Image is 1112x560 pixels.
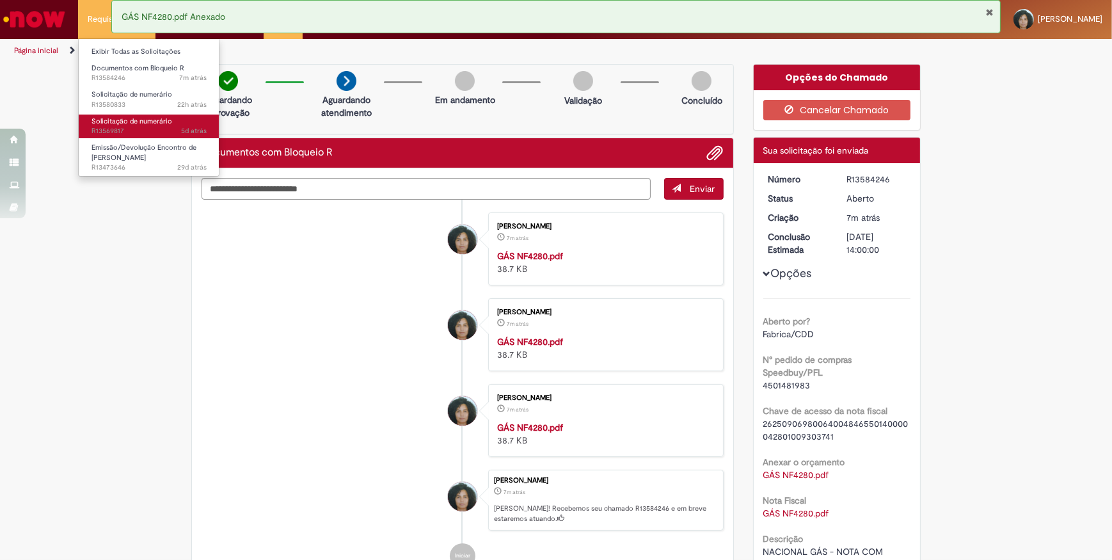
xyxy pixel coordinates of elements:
[573,71,593,91] img: img-circle-grey.png
[179,73,207,83] span: 7m atrás
[497,394,710,402] div: [PERSON_NAME]
[79,88,219,111] a: Aberto R13580833 : Solicitação de numerário
[197,93,259,119] p: Aguardando Aprovação
[763,145,869,156] span: Sua solicitação foi enviada
[846,212,880,223] span: 7m atrás
[202,147,333,159] h2: Documentos com Bloqueio R Histórico de tíquete
[91,163,207,173] span: R13473646
[177,100,207,109] time: 30/09/2025 11:19:45
[79,45,219,59] a: Exibir Todas as Solicitações
[846,173,906,186] div: R13584246
[91,143,196,163] span: Emissão/Devolução Encontro de [PERSON_NAME]
[91,63,184,73] span: Documentos com Bloqueio R
[507,234,528,242] span: 7m atrás
[78,38,219,177] ul: Requisições
[754,65,921,90] div: Opções do Chamado
[763,508,829,519] a: Download de GÁS NF4280.pdf
[564,94,602,107] p: Validação
[435,93,495,106] p: Em andamento
[763,456,845,468] b: Anexar o orçamento
[846,230,906,256] div: [DATE] 14:00:00
[91,126,207,136] span: R13569817
[497,308,710,316] div: [PERSON_NAME]
[497,250,710,275] div: 38.7 KB
[177,163,207,172] time: 02/09/2025 16:10:53
[690,183,715,195] span: Enviar
[763,405,888,417] b: Chave de acesso da nota fiscal
[763,328,814,340] span: Fabrica/CDD
[985,7,994,17] button: Fechar Notificação
[692,71,711,91] img: img-circle-grey.png
[504,488,525,496] time: 01/10/2025 08:51:36
[179,73,207,83] time: 01/10/2025 08:51:37
[497,336,563,348] a: GÁS NF4280.pdf
[681,94,722,107] p: Concluído
[455,71,475,91] img: img-circle-grey.png
[177,100,207,109] span: 22h atrás
[759,230,838,256] dt: Conclusão Estimada
[759,211,838,224] dt: Criação
[448,396,477,426] div: Rafaela Alvina Barata
[497,250,563,262] a: GÁS NF4280.pdf
[315,93,377,119] p: Aguardando atendimento
[337,71,356,91] img: arrow-next.png
[91,73,207,83] span: R13584246
[707,145,724,161] button: Adicionar anexos
[507,406,528,413] span: 7m atrás
[763,354,852,378] b: N° pedido de compras Speedbuy/PFL
[91,116,172,126] span: Solicitação de numerário
[507,320,528,328] span: 7m atrás
[507,320,528,328] time: 01/10/2025 08:51:16
[504,488,525,496] span: 7m atrás
[177,163,207,172] span: 29d atrás
[448,310,477,340] div: Rafaela Alvina Barata
[759,173,838,186] dt: Número
[122,11,225,22] span: GÁS NF4280.pdf Anexado
[181,126,207,136] time: 26/09/2025 10:35:39
[763,100,911,120] button: Cancelar Chamado
[763,533,804,545] b: Descrição
[79,115,219,138] a: Aberto R13569817 : Solicitação de numerário
[759,192,838,205] dt: Status
[1038,13,1102,24] span: [PERSON_NAME]
[448,225,477,254] div: Rafaela Alvina Barata
[763,469,829,481] a: Download de GÁS NF4280.pdf
[507,406,528,413] time: 01/10/2025 08:51:12
[10,39,732,63] ul: Trilhas de página
[88,13,132,26] span: Requisições
[1,6,67,32] img: ServiceNow
[181,126,207,136] span: 5d atrás
[507,234,528,242] time: 01/10/2025 08:51:33
[763,418,909,442] span: 26250906980064004846550140000042801009303741
[202,470,724,531] li: Rafaela Alvina Barata
[202,178,651,200] textarea: Digite sua mensagem aqui...
[79,141,219,168] a: Aberto R13473646 : Emissão/Devolução Encontro de Contas Fornecedor
[494,477,717,484] div: [PERSON_NAME]
[91,100,207,110] span: R13580833
[497,421,710,447] div: 38.7 KB
[664,178,724,200] button: Enviar
[14,45,58,56] a: Página inicial
[497,422,563,433] a: GÁS NF4280.pdf
[763,495,807,506] b: Nota Fiscal
[218,71,238,91] img: check-circle-green.png
[763,316,811,327] b: Aberto por?
[91,90,172,99] span: Solicitação de numerário
[497,223,710,230] div: [PERSON_NAME]
[846,211,906,224] div: 01/10/2025 08:51:36
[79,61,219,85] a: Aberto R13584246 : Documentos com Bloqueio R
[763,380,811,391] span: 4501481983
[494,504,717,524] p: [PERSON_NAME]! Recebemos seu chamado R13584246 e em breve estaremos atuando.
[497,335,710,361] div: 38.7 KB
[448,482,477,511] div: Rafaela Alvina Barata
[846,192,906,205] div: Aberto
